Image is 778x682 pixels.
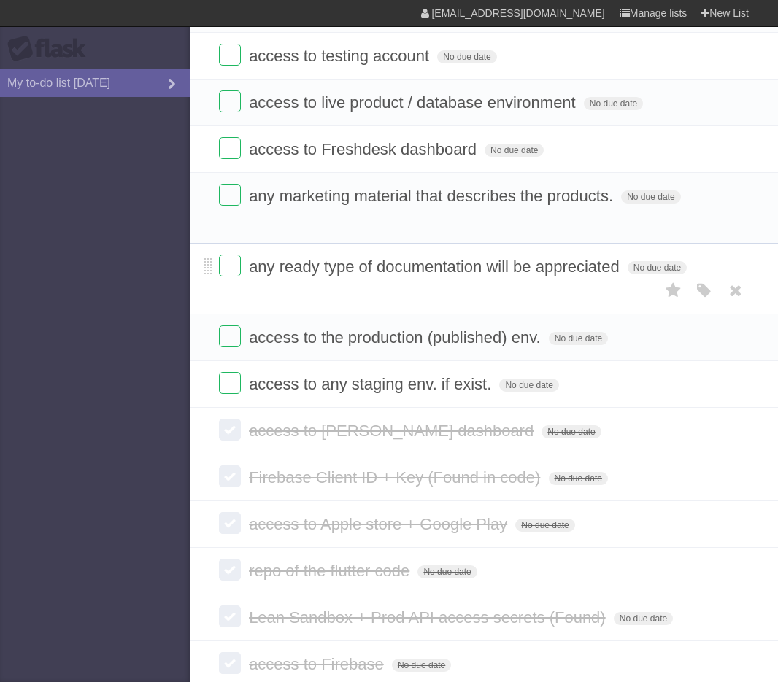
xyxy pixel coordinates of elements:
[249,375,495,393] span: access to any staging env. if exist.
[219,419,241,441] label: Done
[219,184,241,206] label: Done
[219,605,241,627] label: Done
[219,255,241,276] label: Done
[485,144,544,157] span: No due date
[515,519,574,532] span: No due date
[219,512,241,534] label: Done
[417,565,477,578] span: No due date
[621,190,680,204] span: No due date
[249,422,537,440] span: access to [PERSON_NAME] dashboard
[249,328,544,346] span: access to the production (published) env.
[219,559,241,581] label: Done
[549,472,608,485] span: No due date
[549,332,608,345] span: No due date
[249,47,433,65] span: access to testing account
[437,50,496,63] span: No due date
[219,137,241,159] label: Done
[499,379,558,392] span: No due date
[219,652,241,674] label: Done
[660,279,688,303] label: Star task
[249,187,617,205] span: any marketing material that describes the products.
[249,140,480,158] span: access to Freshdesk dashboard
[249,93,579,112] span: access to live product / database environment
[628,261,687,274] span: No due date
[219,325,241,347] label: Done
[7,36,95,62] div: Flask
[249,655,388,673] span: access to Firebase
[542,425,601,438] span: No due date
[219,90,241,112] label: Done
[219,44,241,66] label: Done
[249,608,609,627] span: Lean Sandbox + Prod API access secrets (Found)
[249,468,544,487] span: Firebase Client ID + Key (Found in code)
[584,97,643,110] span: No due date
[392,659,451,672] span: No due date
[249,562,413,580] span: repo of the flutter code
[614,612,673,625] span: No due date
[219,372,241,394] label: Done
[249,257,623,276] span: any ready type of documentation will be appreciated
[249,515,511,533] span: access to Apple store + Google Play
[219,465,241,487] label: Done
